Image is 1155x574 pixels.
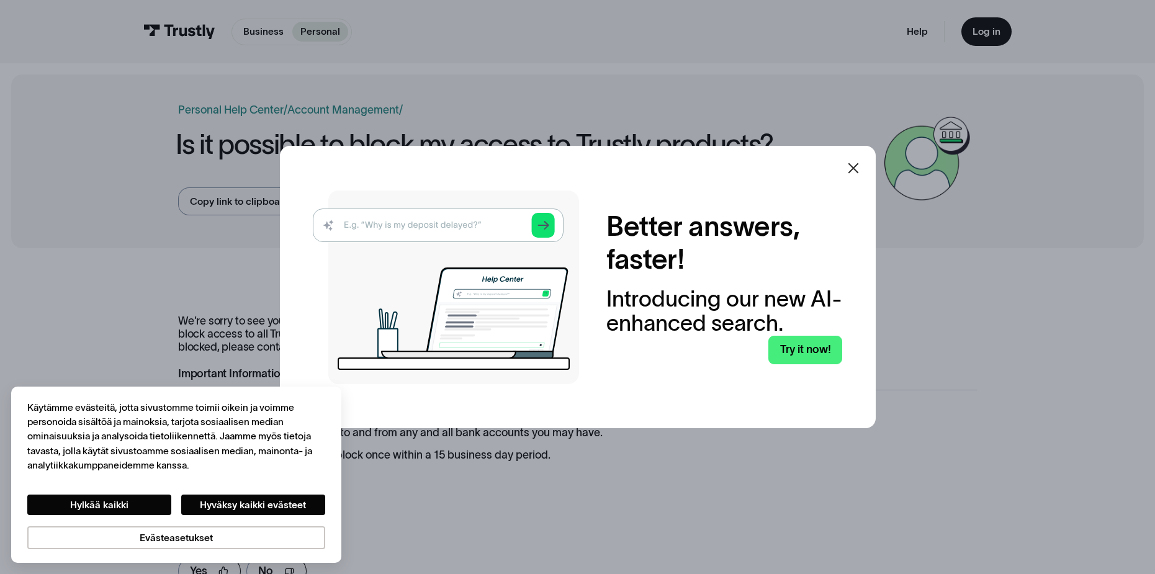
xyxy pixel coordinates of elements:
[606,287,842,335] div: Introducing our new AI-enhanced search.
[606,210,842,276] h2: Better answers, faster!
[768,336,843,364] a: Try it now!
[181,495,325,515] button: Hyväksy kaikki evästeet
[27,400,325,549] div: Yksityisyys
[27,526,325,549] button: Evästeasetukset
[11,387,342,563] div: Cookie banner
[27,400,325,472] div: Käytämme evästeitä, jotta sivustomme toimii oikein ja voimme personoida sisältöä ja mainoksia, ta...
[27,495,171,515] button: Hylkää kaikki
